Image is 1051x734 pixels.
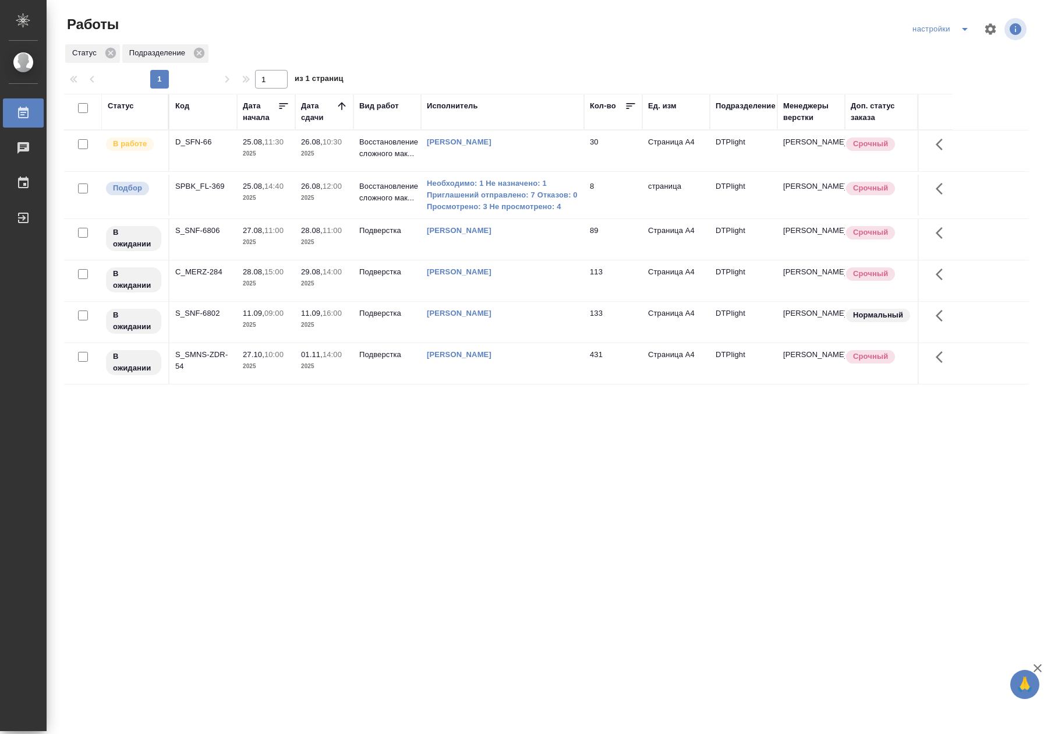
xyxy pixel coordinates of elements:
button: Здесь прячутся важные кнопки [929,343,957,371]
div: C_MERZ-284 [175,266,231,278]
span: Посмотреть информацию [1004,18,1029,40]
div: D_SFN-66 [175,136,231,148]
div: Менеджеры верстки [783,100,839,123]
p: 28.08, [301,226,323,235]
p: [PERSON_NAME] [783,136,839,148]
p: 11:30 [264,137,284,146]
button: Здесь прячутся важные кнопки [929,175,957,203]
p: 2025 [301,237,348,248]
a: [PERSON_NAME] [427,350,491,359]
p: [PERSON_NAME] [783,181,839,192]
p: 10:00 [264,350,284,359]
p: Срочный [853,138,888,150]
div: Статус [65,44,120,63]
p: 12:00 [323,182,342,190]
p: Подверстка [359,266,415,278]
p: 2025 [243,237,289,248]
p: 2025 [243,192,289,204]
a: [PERSON_NAME] [427,137,491,146]
p: Срочный [853,227,888,238]
p: 2025 [301,319,348,331]
p: 2025 [243,361,289,372]
p: 26.08, [301,137,323,146]
p: Подверстка [359,308,415,319]
div: Можно подбирать исполнителей [105,181,162,196]
td: Страница А4 [642,343,710,384]
p: В ожидании [113,351,154,374]
span: Настроить таблицу [976,15,1004,43]
td: DTPlight [710,219,777,260]
td: DTPlight [710,175,777,216]
div: SPBK_FL-369 [175,181,231,192]
div: Исполнитель выполняет работу [105,136,162,152]
a: [PERSON_NAME] [427,226,491,235]
div: Дата начала [243,100,278,123]
td: Страница А4 [642,130,710,171]
div: Код [175,100,189,112]
button: Здесь прячутся важные кнопки [929,260,957,288]
p: Срочный [853,182,888,194]
p: 2025 [301,192,348,204]
div: S_SMNS-ZDR-54 [175,349,231,372]
p: 2025 [243,319,289,331]
p: 14:00 [323,350,342,359]
div: Исполнитель назначен, приступать к работе пока рано [105,308,162,335]
a: Необходимо: 1 Не назначено: 1 Приглашений отправлено: 7 Отказов: 0 Просмотрено: 3 Не просмотрено: 4 [427,178,578,213]
button: Здесь прячутся важные кнопки [929,219,957,247]
td: 30 [584,130,642,171]
p: 2025 [301,361,348,372]
div: Исполнитель [427,100,478,112]
p: 29.08, [301,267,323,276]
p: 11:00 [323,226,342,235]
p: 15:00 [264,267,284,276]
p: 2025 [301,278,348,290]
td: Страница А4 [642,260,710,301]
div: Статус [108,100,134,112]
p: 11.09, [301,309,323,317]
div: Исполнитель назначен, приступать к работе пока рано [105,266,162,294]
p: В ожидании [113,268,154,291]
p: 26.08, [301,182,323,190]
p: В ожидании [113,309,154,333]
p: 2025 [243,148,289,160]
p: 25.08, [243,137,264,146]
td: Страница А4 [642,219,710,260]
button: Здесь прячутся важные кнопки [929,302,957,330]
div: Вид работ [359,100,399,112]
div: S_SNF-6806 [175,225,231,237]
p: В работе [113,138,147,150]
p: [PERSON_NAME] [783,225,839,237]
td: 133 [584,302,642,343]
div: Ед. изм [648,100,677,112]
button: Здесь прячутся важные кнопки [929,130,957,158]
td: 431 [584,343,642,384]
p: Статус [72,47,101,59]
a: [PERSON_NAME] [427,267,491,276]
td: 113 [584,260,642,301]
td: страница [642,175,710,216]
td: DTPlight [710,260,777,301]
p: 28.08, [243,267,264,276]
p: 09:00 [264,309,284,317]
p: 27.10, [243,350,264,359]
p: Подверстка [359,225,415,237]
span: Работы [64,15,119,34]
td: DTPlight [710,130,777,171]
p: 10:30 [323,137,342,146]
p: 25.08, [243,182,264,190]
div: Исполнитель назначен, приступать к работе пока рано [105,225,162,252]
td: DTPlight [710,302,777,343]
div: Исполнитель назначен, приступать к работе пока рано [105,349,162,376]
td: DTPlight [710,343,777,384]
p: Нормальный [853,309,903,321]
p: Срочный [853,268,888,280]
p: 16:00 [323,309,342,317]
p: [PERSON_NAME] [783,308,839,319]
p: Подразделение [129,47,189,59]
td: 8 [584,175,642,216]
div: Кол-во [590,100,616,112]
div: split button [910,20,976,38]
div: S_SNF-6802 [175,308,231,319]
a: [PERSON_NAME] [427,309,491,317]
p: Срочный [853,351,888,362]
